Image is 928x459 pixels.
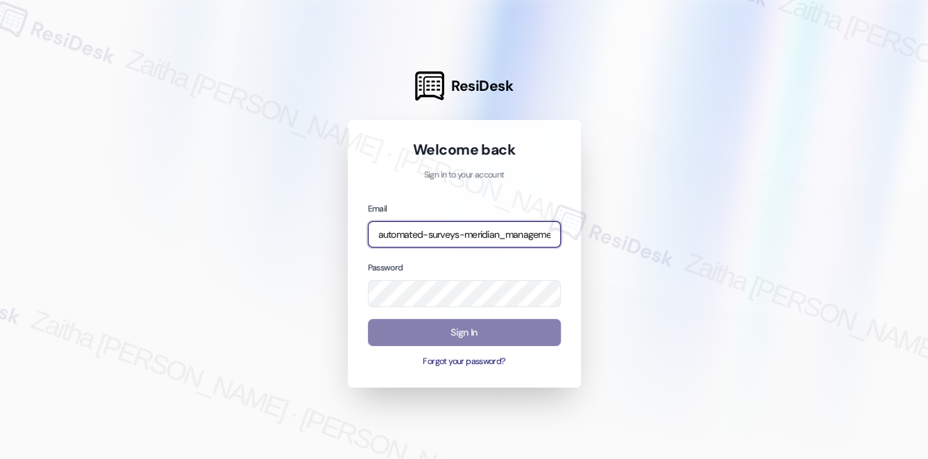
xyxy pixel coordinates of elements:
[368,140,561,159] h1: Welcome back
[368,262,403,273] label: Password
[368,203,387,214] label: Email
[368,356,561,368] button: Forgot your password?
[368,221,561,248] input: name@example.com
[415,71,444,101] img: ResiDesk Logo
[368,319,561,346] button: Sign In
[368,169,561,182] p: Sign in to your account
[451,76,513,96] span: ResiDesk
